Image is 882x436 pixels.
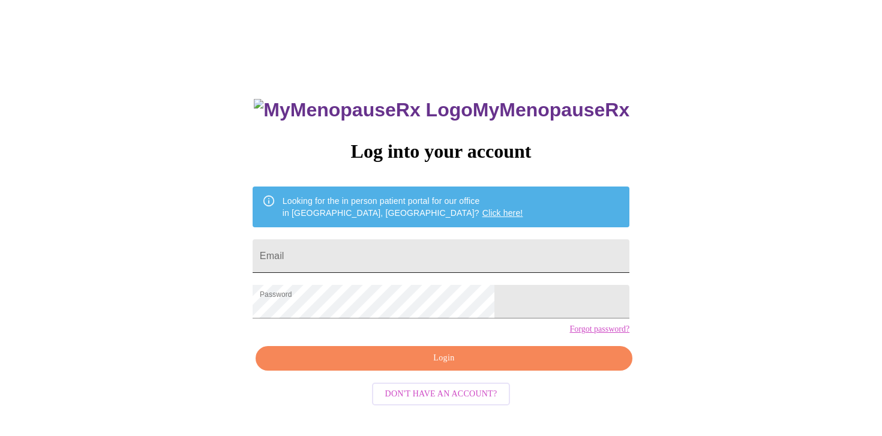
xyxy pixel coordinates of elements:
[256,346,632,371] button: Login
[569,324,629,334] a: Forgot password?
[269,351,619,366] span: Login
[372,383,511,406] button: Don't have an account?
[283,190,523,224] div: Looking for the in person patient portal for our office in [GEOGRAPHIC_DATA], [GEOGRAPHIC_DATA]?
[253,140,629,163] h3: Log into your account
[369,388,514,398] a: Don't have an account?
[254,99,629,121] h3: MyMenopauseRx
[254,99,472,121] img: MyMenopauseRx Logo
[385,387,497,402] span: Don't have an account?
[482,208,523,218] a: Click here!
